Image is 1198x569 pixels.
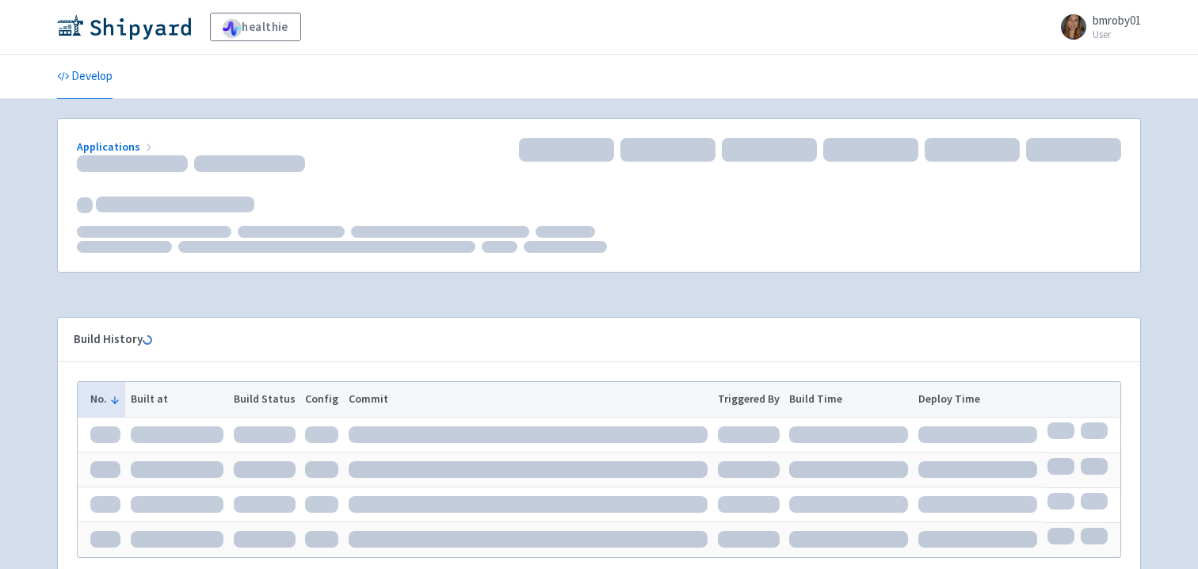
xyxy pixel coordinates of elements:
th: Config [300,382,344,417]
span: bmroby01 [1093,13,1141,28]
th: Built at [125,382,228,417]
a: healthie [210,13,301,41]
div: Build History [74,330,1099,349]
th: Build Time [784,382,914,417]
th: Commit [344,382,713,417]
th: Build Status [228,382,300,417]
a: bmroby01 User [1051,14,1141,40]
small: User [1093,29,1141,40]
a: Develop [57,55,113,99]
th: Triggered By [712,382,784,417]
a: Applications [77,139,155,154]
button: No. [90,391,120,407]
th: Deploy Time [914,382,1043,417]
img: Shipyard logo [57,14,191,40]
